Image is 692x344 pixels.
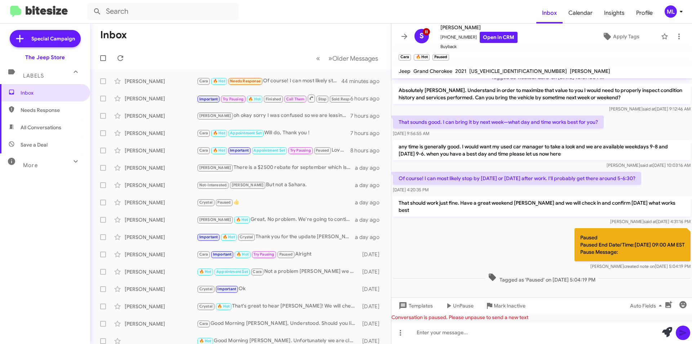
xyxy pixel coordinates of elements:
[399,54,411,61] small: Cara
[125,234,197,241] div: [PERSON_NAME]
[316,148,329,153] span: Paused
[248,97,261,101] span: 🔥 Hot
[266,97,281,101] span: Finished
[199,269,212,274] span: 🔥 Hot
[223,235,235,239] span: 🔥 Hot
[230,131,262,135] span: Appointment Set
[197,215,355,224] div: Great, No problem. We're going to continue to look for a wrangler in the range of 24k. Thank you ...
[197,302,359,310] div: That's great to hear [PERSON_NAME]! We will check back in as we get closer to your lease end. Tha...
[397,299,433,312] span: Templates
[199,235,218,239] span: Important
[359,320,385,327] div: [DATE]
[197,250,359,258] div: Alright
[125,251,197,258] div: [PERSON_NAME]
[453,299,474,312] span: UnPause
[350,112,385,119] div: 7 hours ago
[213,148,225,153] span: 🔥 Hot
[213,79,225,83] span: 🔥 Hot
[125,78,197,85] div: [PERSON_NAME]
[630,3,658,23] a: Profile
[199,165,231,170] span: [PERSON_NAME]
[213,252,232,257] span: Important
[197,198,355,206] div: 👍
[199,183,227,187] span: Not-Interested
[290,148,311,153] span: Try Pausing
[25,54,65,61] div: The Jeep Store
[439,299,479,312] button: UnPause
[217,200,231,205] span: Paused
[23,162,38,169] span: More
[440,32,518,43] span: [PHONE_NUMBER]
[253,269,262,274] span: Cara
[610,219,691,224] span: [PERSON_NAME] [DATE] 4:31:16 PM
[393,172,641,185] p: Of course! I can most likely stop by [DATE] or [DATE] after work. I'll probably get there around ...
[197,319,359,328] div: Good Morning [PERSON_NAME], Understood. Should you like to consider your options and bring the ve...
[494,299,525,312] span: Mark Inactive
[213,131,225,135] span: 🔥 Hot
[359,286,385,293] div: [DATE]
[199,217,231,222] span: [PERSON_NAME]
[391,299,439,312] button: Templates
[199,79,208,83] span: Cara
[536,3,563,23] a: Inbox
[100,29,127,41] h1: Inbox
[350,130,385,137] div: 7 hours ago
[359,251,385,258] div: [DATE]
[324,51,382,66] button: Next
[316,54,320,63] span: «
[355,234,385,241] div: a day ago
[359,268,385,275] div: [DATE]
[399,68,411,74] span: Jeep
[420,30,424,42] span: S
[607,162,691,168] span: [PERSON_NAME] [DATE] 10:03:16 AM
[223,97,244,101] span: Try Pausing
[199,148,208,153] span: Cara
[479,299,531,312] button: Mark Inactive
[413,68,452,74] span: Grand Cherokee
[609,106,691,112] span: [PERSON_NAME] [DATE] 9:12:46 AM
[199,287,213,291] span: Crystal
[590,264,691,269] span: [PERSON_NAME] [DATE] 5:04:19 PM
[253,252,274,257] span: Try Pausing
[359,303,385,310] div: [DATE]
[584,30,657,43] button: Apply Tags
[125,95,197,102] div: [PERSON_NAME]
[570,68,610,74] span: [PERSON_NAME]
[644,219,656,224] span: said at
[440,23,518,32] span: [PERSON_NAME]
[197,112,350,120] div: oh okay sorry I was confused so we are leasing? not financing correct?
[217,287,236,291] span: Important
[432,54,449,61] small: Paused
[391,314,692,321] div: Conversation is paused. Please unpause to send a new text
[613,30,639,43] span: Apply Tags
[469,68,567,74] span: [US_VEHICLE_IDENTIFICATION_NUMBER]
[199,113,231,118] span: [PERSON_NAME]
[23,73,44,79] span: Labels
[125,268,197,275] div: [PERSON_NAME]
[393,140,691,160] p: any time is generally good. I would want my used car manager to take a look and we are available ...
[350,95,385,102] div: 6 hours ago
[125,216,197,223] div: [PERSON_NAME]
[230,148,249,153] span: Important
[286,97,305,101] span: Call Them
[643,106,655,112] span: said at
[197,129,350,137] div: Will do, Thank you !
[199,339,212,343] span: 🔥 Hot
[624,264,655,269] span: created note on
[393,131,429,136] span: [DATE] 9:56:55 AM
[125,286,197,293] div: [PERSON_NAME]
[197,146,350,154] div: Loved “Thank you for the update [PERSON_NAME], when you have a better day and time please let us ...
[355,216,385,223] div: a day ago
[563,3,598,23] a: Calendar
[393,187,429,192] span: [DATE] 4:20:35 PM
[328,54,332,63] span: »
[199,304,213,309] span: Crystal
[485,273,598,283] span: Tagged as 'Paused' on [DATE] 5:04:19 PM
[624,299,670,312] button: Auto Fields
[197,267,359,276] div: Not a problem [PERSON_NAME] we appreciate the update. When would you like to reschedule?
[125,112,197,119] div: [PERSON_NAME]
[217,304,230,309] span: 🔥 Hot
[199,131,208,135] span: Cara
